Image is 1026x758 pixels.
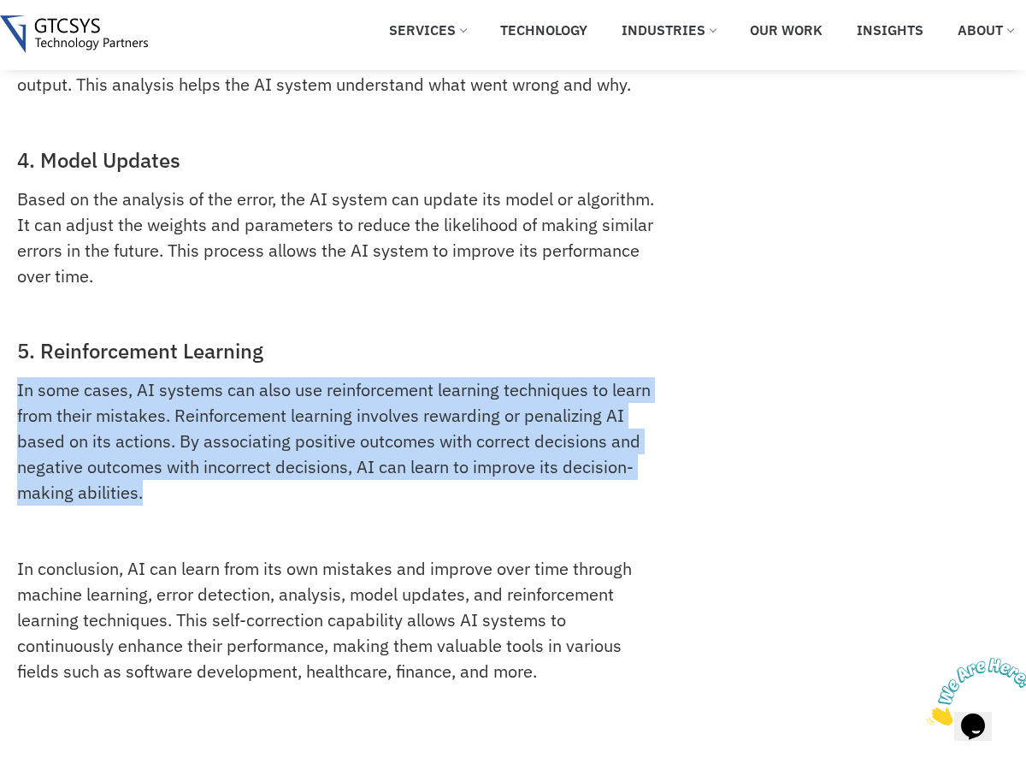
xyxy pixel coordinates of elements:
[920,651,1026,732] iframe: chat widget
[609,11,728,49] a: Industries
[737,11,835,49] a: Our Work
[945,11,1026,49] a: About
[17,556,657,684] p: In conclusion, AI can learn from its own mistakes and improve over time through machine learning,...
[376,11,479,49] a: Services
[17,339,657,364] h2: 5. Reinforcement Learning
[487,11,600,49] a: Technology
[17,187,657,289] p: Based on the analysis of the error, the AI system can update its model or algorithm. It can adjus...
[17,148,657,173] h2: 4. Model Updates
[7,7,113,74] img: Chat attention grabber
[844,11,936,49] a: Insights
[17,377,657,506] p: In some cases, AI systems can also use reinforcement learning techniques to learn from their mist...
